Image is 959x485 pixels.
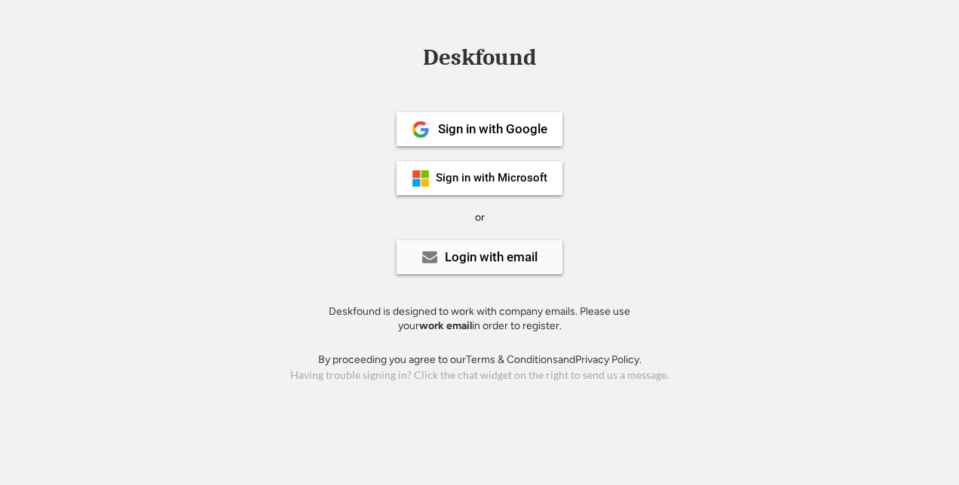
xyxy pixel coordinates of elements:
[466,353,558,366] a: Terms & Conditions
[436,172,547,184] div: Sign in with Microsoft
[475,210,485,225] div: or
[419,319,472,332] strong: work email
[412,169,430,188] img: ms-symbollockup_mssymbol_19.png
[445,251,538,264] div: Login with email
[412,120,430,139] img: 1024px-Google__G__Logo.svg.png
[575,353,642,366] a: Privacy Policy.
[310,304,649,334] div: Deskfound is designed to work with company emails. Please use your in order to register.
[415,46,544,69] div: Deskfound
[318,352,642,368] div: By proceeding you agree to our and
[438,123,547,136] div: Sign in with Google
